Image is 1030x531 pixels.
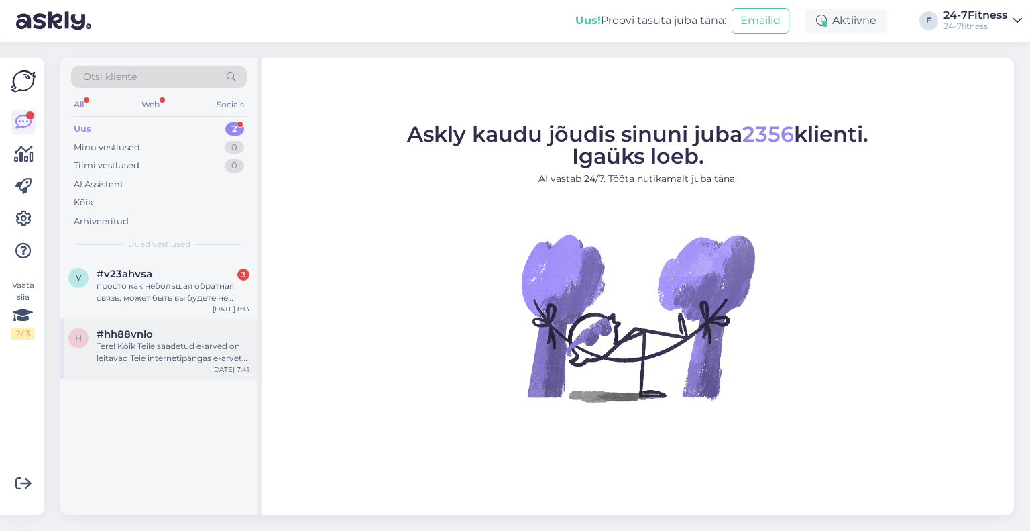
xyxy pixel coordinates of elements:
div: Socials [214,96,247,113]
span: #hh88vnlo [97,328,153,340]
div: Vaata siia [11,279,35,340]
div: 3 [237,269,249,281]
img: Askly Logo [11,68,36,94]
div: Tiimi vestlused [74,159,139,173]
div: Web [139,96,162,113]
div: 24-7Fitness [943,10,1007,21]
div: [DATE] 8:13 [213,304,249,314]
div: All [71,96,87,113]
a: 24-7Fitness24-7fitness [943,10,1022,32]
span: #v23ahvsa [97,268,152,280]
span: Askly kaudu jõudis sinuni juba klienti. Igaüks loeb. [407,121,868,169]
div: 24-7fitness [943,21,1007,32]
span: Uued vestlused [128,238,190,250]
div: [DATE] 7:41 [212,365,249,375]
b: Uus! [575,14,601,27]
div: Arhiveeritud [74,215,129,228]
div: Kõik [74,196,93,209]
span: Otsi kliente [83,70,137,84]
span: h [75,333,82,343]
div: 2 / 3 [11,328,35,340]
div: Uus [74,122,91,136]
div: 0 [225,159,244,173]
div: просто как небольшая обратная связь, может быть вы будете не против пересмотреть это правило [97,280,249,304]
div: Minu vestlused [74,141,140,154]
div: AI Assistent [74,178,123,191]
div: Aktiivne [805,9,887,33]
span: 2356 [742,121,794,147]
div: 0 [225,141,244,154]
div: F [919,11,938,30]
p: AI vastab 24/7. Tööta nutikamalt juba täna. [407,172,868,186]
div: Tere! Kõik Teile saadetud e-arved on leitavad Teie internetipangas e-arvete sektsiooni alt. Arved... [97,340,249,365]
div: 2 [225,122,244,136]
button: Emailid [732,8,789,34]
span: v [76,273,81,283]
img: No Chat active [517,197,758,438]
div: Proovi tasuta juba täna: [575,13,726,29]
